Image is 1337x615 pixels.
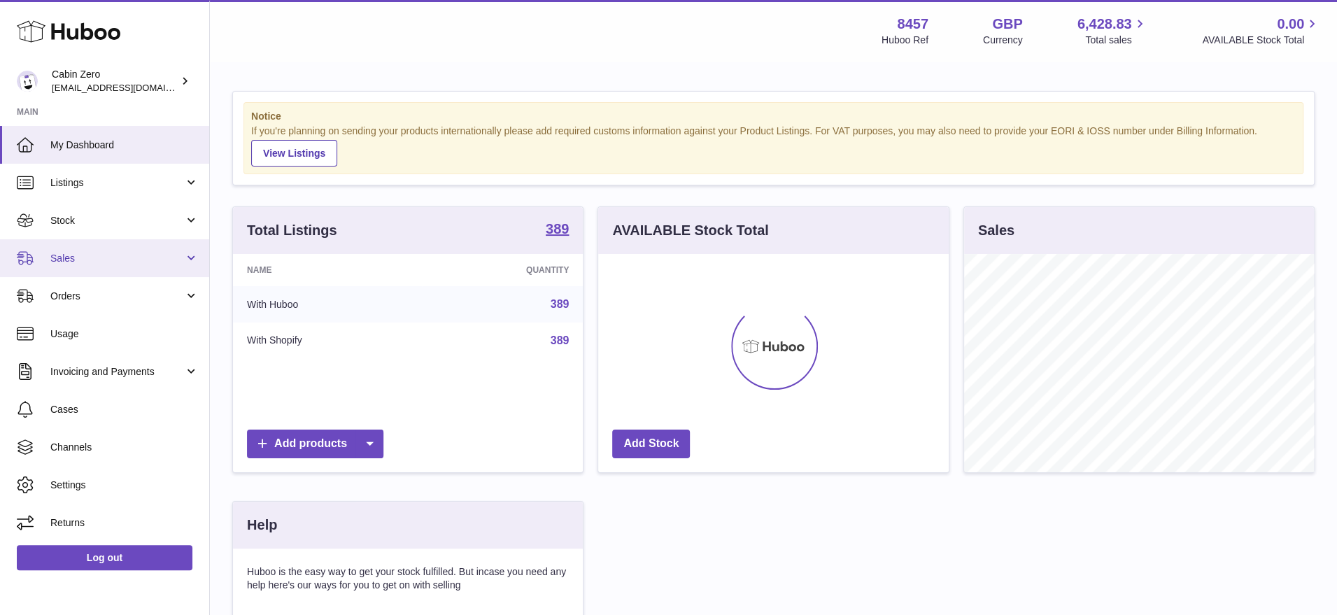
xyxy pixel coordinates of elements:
span: Returns [50,516,199,530]
span: Invoicing and Payments [50,365,184,379]
a: Add products [247,430,383,458]
span: AVAILABLE Stock Total [1202,34,1320,47]
a: 6,428.83 Total sales [1077,15,1148,47]
span: Total sales [1085,34,1147,47]
h3: AVAILABLE Stock Total [612,221,768,240]
h3: Sales [978,221,1014,240]
th: Quantity [422,254,583,286]
div: If you're planning on sending your products internationally please add required customs informati... [251,125,1296,167]
span: My Dashboard [50,139,199,152]
span: Cases [50,403,199,416]
a: Add Stock [612,430,690,458]
td: With Huboo [233,286,422,323]
strong: 389 [546,222,569,236]
img: huboo@cabinzero.com [17,71,38,92]
strong: GBP [992,15,1022,34]
div: Cabin Zero [52,68,178,94]
span: Stock [50,214,184,227]
span: Channels [50,441,199,454]
div: Currency [983,34,1023,47]
td: With Shopify [233,323,422,359]
a: Log out [17,545,192,570]
strong: 8457 [897,15,928,34]
span: [EMAIL_ADDRESS][DOMAIN_NAME] [52,82,206,93]
span: Sales [50,252,184,265]
span: Orders [50,290,184,303]
strong: Notice [251,110,1296,123]
a: 0.00 AVAILABLE Stock Total [1202,15,1320,47]
span: Usage [50,327,199,341]
a: 389 [546,222,569,239]
span: Settings [50,479,199,492]
a: 389 [551,334,570,346]
div: Huboo Ref [882,34,928,47]
h3: Help [247,516,277,535]
th: Name [233,254,422,286]
span: 6,428.83 [1077,15,1132,34]
a: 389 [551,298,570,310]
span: Listings [50,176,184,190]
a: View Listings [251,140,337,167]
p: Huboo is the easy way to get your stock fulfilled. But incase you need any help here's our ways f... [247,565,569,592]
h3: Total Listings [247,221,337,240]
span: 0.00 [1277,15,1304,34]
